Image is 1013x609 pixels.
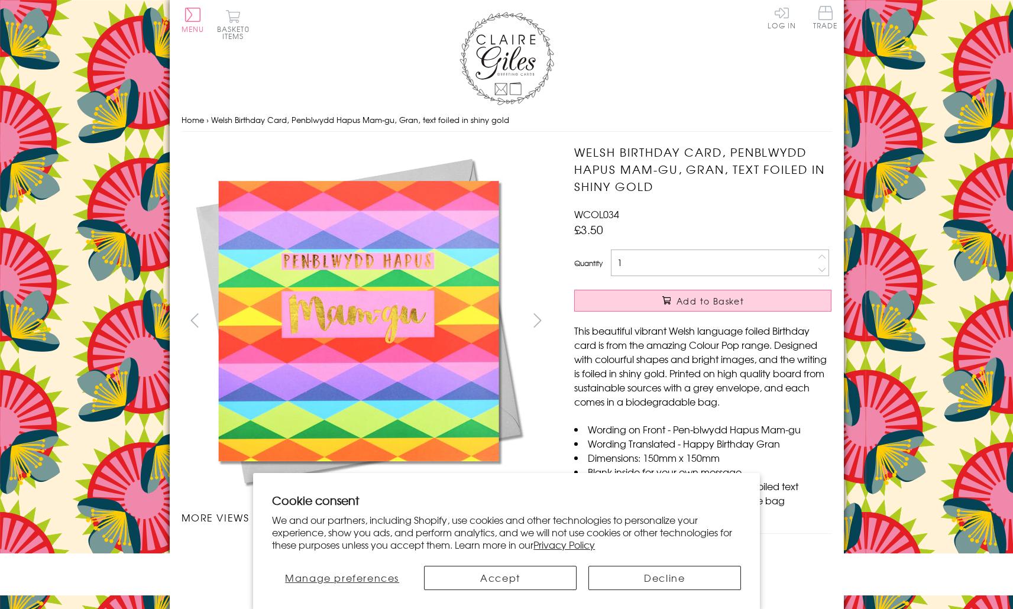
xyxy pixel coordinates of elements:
[574,144,831,195] h1: Welsh Birthday Card, Penblwydd Hapus Mam-gu, Gran, text foiled in shiny gold
[768,6,796,29] a: Log In
[574,436,831,451] li: Wording Translated - Happy Birthday Gran
[813,6,838,31] a: Trade
[182,24,205,34] span: Menu
[217,9,250,40] button: Basket0 items
[182,8,205,33] button: Menu
[574,465,831,479] li: Blank inside for your own message
[574,221,603,238] span: £3.50
[574,258,603,268] label: Quantity
[182,108,832,132] nav: breadcrumbs
[459,12,554,105] img: Claire Giles Greetings Cards
[551,144,905,498] img: Welsh Birthday Card, Penblwydd Hapus Mam-gu, Gran, text foiled in shiny gold
[574,451,831,465] li: Dimensions: 150mm x 150mm
[588,566,741,590] button: Decline
[574,207,619,221] span: WCOL034
[182,536,551,588] ul: Carousel Pagination
[182,510,551,524] h3: More views
[182,307,208,333] button: prev
[272,566,412,590] button: Manage preferences
[533,537,595,552] a: Privacy Policy
[182,536,274,562] li: Carousel Page 1 (Current Slide)
[285,571,399,585] span: Manage preferences
[813,6,838,29] span: Trade
[677,295,744,307] span: Add to Basket
[574,422,831,436] li: Wording on Front - Pen-blwydd Hapus Mam-gu
[574,323,831,409] p: This beautiful vibrant Welsh language foiled Birthday card is from the amazing Colour Pop range. ...
[211,114,509,125] span: Welsh Birthday Card, Penblwydd Hapus Mam-gu, Gran, text foiled in shiny gold
[206,114,209,125] span: ›
[424,566,577,590] button: Accept
[272,514,741,550] p: We and our partners, including Shopify, use cookies and other technologies to personalize your ex...
[222,24,250,41] span: 0 items
[182,114,204,125] a: Home
[524,307,551,333] button: next
[272,492,741,508] h2: Cookie consent
[227,550,228,551] img: Welsh Birthday Card, Penblwydd Hapus Mam-gu, Gran, text foiled in shiny gold
[574,290,831,312] button: Add to Basket
[181,144,536,498] img: Welsh Birthday Card, Penblwydd Hapus Mam-gu, Gran, text foiled in shiny gold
